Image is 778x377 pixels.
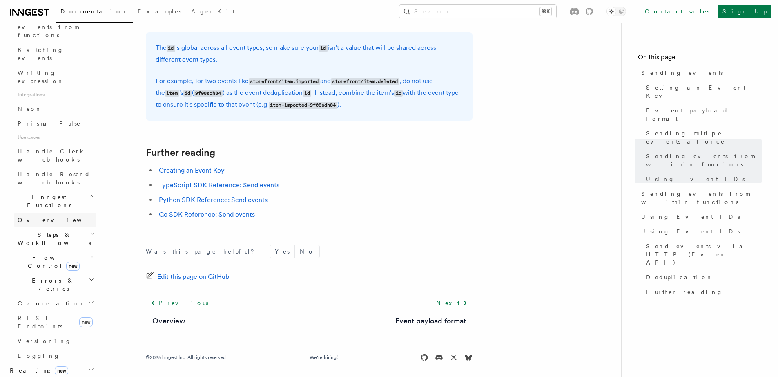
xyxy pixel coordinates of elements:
a: Creating an Event Key [159,166,225,174]
code: id [394,90,403,97]
a: Handle Clerk webhooks [14,144,96,167]
span: Examples [138,8,181,15]
span: Edit this page on GitHub [157,271,230,283]
a: Setting an Event Key [643,80,762,103]
button: Toggle dark mode [606,7,626,16]
span: Versioning [18,338,71,344]
code: 9f08sdh84 [194,90,223,97]
span: Sending events from functions [18,16,78,38]
code: id [167,45,175,52]
a: Edit this page on GitHub [146,271,230,283]
button: No [295,245,319,258]
a: TypeScript SDK Reference: Send events [159,181,279,189]
span: Send events via HTTP (Event API) [646,242,762,267]
a: Neon [14,101,96,116]
a: Python SDK Reference: Send events [159,196,268,204]
span: AgentKit [191,8,234,15]
span: Cancellation [14,299,85,307]
div: © 2025 Inngest Inc. All rights reserved. [146,354,227,361]
button: Search...⌘K [399,5,556,18]
a: Event payload format [643,103,762,126]
button: Inngest Functions [7,190,96,213]
a: Sending events from functions [14,11,96,43]
span: Handle Resend webhooks [18,171,90,186]
a: Deduplication [643,270,762,285]
span: Overview [18,217,102,223]
button: Cancellation [14,296,96,311]
span: Deduplication [646,273,713,281]
span: Flow Control [14,254,90,270]
span: new [66,262,80,271]
span: new [55,366,68,375]
span: Sending events from within functions [641,190,762,206]
span: Sending multiple events at once [646,129,762,146]
a: AgentKit [186,2,239,22]
a: Overview [14,213,96,227]
button: Flow Controlnew [14,250,96,273]
kbd: ⌘K [540,7,551,16]
div: Inngest Functions [7,213,96,363]
a: Handle Resend webhooks [14,167,96,190]
a: Versioning [14,334,96,348]
a: Using Event IDs [638,224,762,239]
span: Realtime [7,366,68,375]
a: Previous [146,296,213,310]
span: Batching events [18,47,64,61]
p: For example, for two events like and , do not use the 's ( ) as the event deduplication . Instead... [156,75,463,111]
a: Prisma Pulse [14,116,96,131]
a: Event payload format [395,315,466,327]
a: REST Endpointsnew [14,311,96,334]
span: Neon [18,105,42,112]
span: Prisma Pulse [18,120,81,127]
a: Writing expression [14,65,96,88]
code: id [303,90,311,97]
code: id [319,45,328,52]
button: Errors & Retries [14,273,96,296]
a: Contact sales [640,5,714,18]
button: Steps & Workflows [14,227,96,250]
a: Further reading [146,147,215,158]
a: Using Event IDs [643,172,762,186]
a: Batching events [14,43,96,65]
span: Integrations [14,88,96,101]
span: Errors & Retries [14,276,89,293]
span: Using Event IDs [641,213,740,221]
code: item-imported-9f08sdh84 [269,102,337,109]
a: Documentation [56,2,133,23]
span: Sending events [641,69,723,77]
a: Further reading [643,285,762,299]
span: Setting an Event Key [646,83,762,100]
a: We're hiring! [310,354,338,361]
a: Next [431,296,473,310]
span: Logging [18,352,60,359]
p: The is global across all event types, so make sure your isn't a value that will be shared across ... [156,42,463,65]
a: Using Event IDs [638,209,762,224]
h4: On this page [638,52,762,65]
a: Examples [133,2,186,22]
a: Go SDK Reference: Send events [159,211,255,218]
span: Using Event IDs [641,227,740,236]
p: Was this page helpful? [146,247,260,256]
span: Using Event IDs [646,175,745,183]
a: Overview [152,315,185,327]
code: storefront/item.imported [249,78,320,85]
span: Steps & Workflows [14,231,91,247]
code: storefront/item.deleted [331,78,399,85]
button: Yes [270,245,294,258]
a: Send events via HTTP (Event API) [643,239,762,270]
code: id [183,90,192,97]
span: Handle Clerk webhooks [18,148,86,163]
span: Further reading [646,288,723,296]
a: Sending events from within functions [643,149,762,172]
span: Documentation [60,8,128,15]
a: Logging [14,348,96,363]
a: Sign Up [718,5,771,18]
span: Inngest Functions [7,193,88,209]
a: Sending multiple events at once [643,126,762,149]
span: Use cases [14,131,96,144]
span: Sending events from within functions [646,152,762,168]
a: Sending events from within functions [638,186,762,209]
span: REST Endpoints [18,315,62,330]
span: Event payload format [646,106,762,123]
span: Writing expression [18,70,64,84]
